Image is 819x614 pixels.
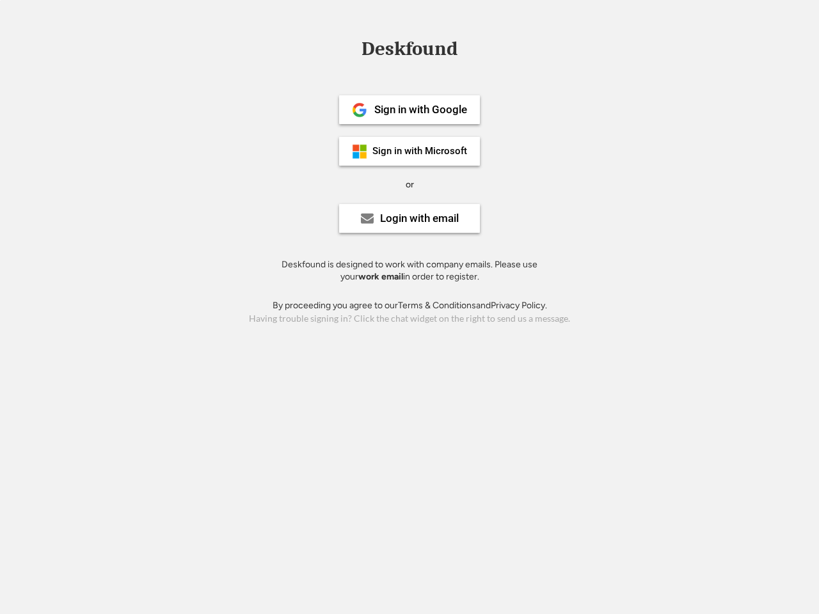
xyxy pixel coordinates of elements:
img: ms-symbollockup_mssymbol_19.png [352,144,367,159]
div: or [406,178,414,191]
a: Privacy Policy. [491,300,547,311]
div: Deskfound [355,39,464,59]
div: Sign in with Microsoft [372,146,467,156]
div: Login with email [380,213,459,224]
div: By proceeding you agree to our and [273,299,547,312]
div: Sign in with Google [374,104,467,115]
strong: work email [358,271,403,282]
img: 1024px-Google__G__Logo.svg.png [352,102,367,118]
a: Terms & Conditions [398,300,476,311]
div: Deskfound is designed to work with company emails. Please use your in order to register. [266,258,553,283]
